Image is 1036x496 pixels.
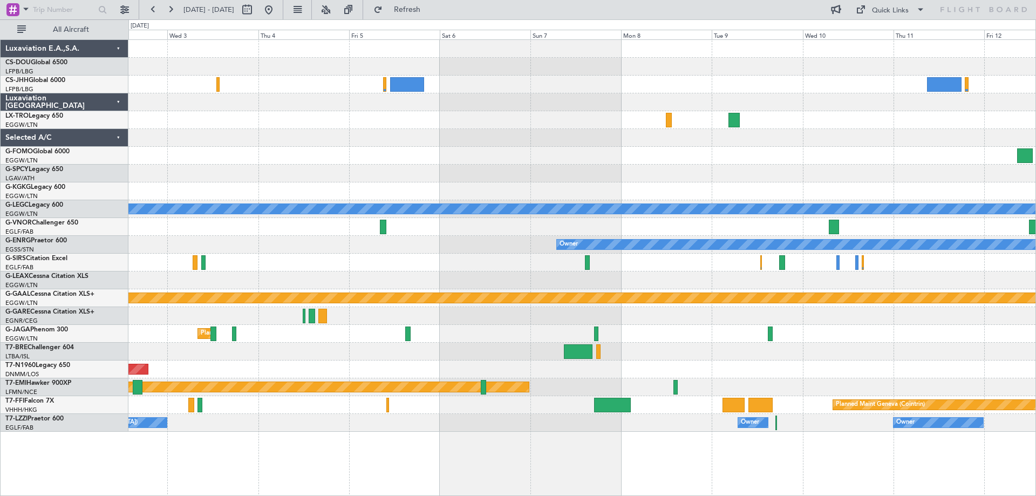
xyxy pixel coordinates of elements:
[5,344,28,351] span: T7-BRE
[5,416,64,422] a: T7-LZZIPraetor 600
[850,1,930,18] button: Quick Links
[5,370,39,378] a: DNMM/LOS
[5,202,29,208] span: G-LEGC
[872,5,909,16] div: Quick Links
[5,174,35,182] a: LGAV/ATH
[5,166,63,173] a: G-SPCYLegacy 650
[621,30,712,39] div: Mon 8
[369,1,433,18] button: Refresh
[5,77,29,84] span: CS-JHH
[131,22,149,31] div: [DATE]
[183,5,234,15] span: [DATE] - [DATE]
[5,59,31,66] span: CS-DOU
[5,335,38,343] a: EGGW/LTN
[5,398,24,404] span: T7-FFI
[5,246,34,254] a: EGSS/STN
[5,157,38,165] a: EGGW/LTN
[5,273,29,280] span: G-LEAX
[5,309,30,315] span: G-GARE
[349,30,440,39] div: Fri 5
[560,236,578,253] div: Owner
[5,406,37,414] a: VHHH/HKG
[5,299,38,307] a: EGGW/LTN
[5,344,74,351] a: T7-BREChallenger 604
[5,184,31,191] span: G-KGKG
[5,380,26,386] span: T7-EMI
[5,113,63,119] a: LX-TROLegacy 650
[5,327,30,333] span: G-JAGA
[5,424,33,432] a: EGLF/FAB
[5,273,88,280] a: G-LEAXCessna Citation XLS
[5,255,26,262] span: G-SIRS
[5,148,70,155] a: G-FOMOGlobal 6000
[5,317,38,325] a: EGNR/CEG
[5,228,33,236] a: EGLF/FAB
[5,67,33,76] a: LFPB/LBG
[5,113,29,119] span: LX-TRO
[5,416,28,422] span: T7-LZZI
[5,362,36,369] span: T7-N1960
[5,327,68,333] a: G-JAGAPhenom 300
[440,30,530,39] div: Sat 6
[5,398,54,404] a: T7-FFIFalcon 7X
[5,281,38,289] a: EGGW/LTN
[5,148,33,155] span: G-FOMO
[712,30,802,39] div: Tue 9
[803,30,894,39] div: Wed 10
[5,166,29,173] span: G-SPCY
[5,380,71,386] a: T7-EMIHawker 900XP
[896,415,915,431] div: Owner
[385,6,430,13] span: Refresh
[201,325,371,342] div: Planned Maint [GEOGRAPHIC_DATA] ([GEOGRAPHIC_DATA])
[5,237,31,244] span: G-ENRG
[741,415,759,431] div: Owner
[894,30,984,39] div: Thu 11
[5,388,37,396] a: LFMN/NCE
[5,255,67,262] a: G-SIRSCitation Excel
[5,220,32,226] span: G-VNOR
[5,202,63,208] a: G-LEGCLegacy 600
[5,237,67,244] a: G-ENRGPraetor 600
[5,291,30,297] span: G-GAAL
[5,192,38,200] a: EGGW/LTN
[5,184,65,191] a: G-KGKGLegacy 600
[167,30,258,39] div: Wed 3
[5,263,33,271] a: EGLF/FAB
[5,362,70,369] a: T7-N1960Legacy 650
[28,26,114,33] span: All Aircraft
[12,21,117,38] button: All Aircraft
[530,30,621,39] div: Sun 7
[5,352,30,361] a: LTBA/ISL
[5,291,94,297] a: G-GAALCessna Citation XLS+
[5,77,65,84] a: CS-JHHGlobal 6000
[5,59,67,66] a: CS-DOUGlobal 6500
[33,2,95,18] input: Trip Number
[836,397,925,413] div: Planned Maint Geneva (Cointrin)
[258,30,349,39] div: Thu 4
[5,85,33,93] a: LFPB/LBG
[5,309,94,315] a: G-GARECessna Citation XLS+
[5,220,78,226] a: G-VNORChallenger 650
[5,121,38,129] a: EGGW/LTN
[5,210,38,218] a: EGGW/LTN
